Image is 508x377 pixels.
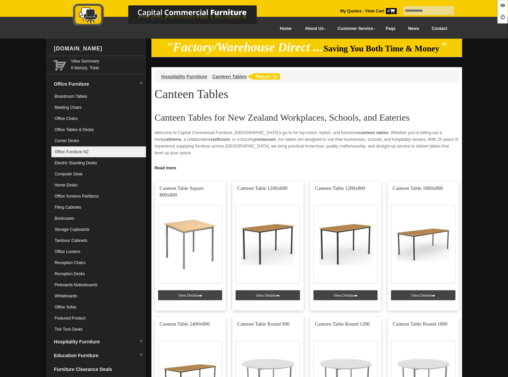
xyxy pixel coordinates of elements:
strong: staffroom [211,137,230,142]
a: Capital Commercial Furniture Logo [54,3,289,30]
a: My Quotes [340,9,362,13]
a: Home Desks [51,180,146,191]
strong: cafeteria [164,137,181,142]
a: Pinboards Noticeboards [51,280,146,291]
a: Tambour Cabinets [51,235,146,246]
h2: Canteen Tables for New Zealand Workplaces, Schools, and Eateries [155,113,459,123]
a: Reception Chairs [51,257,146,268]
a: Faqs [380,21,402,36]
a: Office Chairs [51,113,146,124]
img: Capital Commercial Furniture Logo [54,3,289,28]
em: " [441,40,448,54]
a: View Cart0 [364,9,397,13]
a: Hospitality Furniture [161,74,207,79]
span: 0 item(s), Total: [71,58,143,70]
div: [DOMAIN_NAME] [51,39,146,59]
a: Click to read more [151,163,462,171]
img: dropdown [139,339,143,343]
strong: canteen tables [359,130,388,135]
p: Welcome to Capital Commercial Furniture, [GEOGRAPHIC_DATA]’s go-to for top-notch, stylish, and fu... [155,129,459,156]
a: Meeting Chairs [51,102,146,113]
a: Office Sofas [51,302,146,313]
a: Reception Desks [51,268,146,280]
li: › [209,73,211,80]
strong: restaurant [255,137,276,142]
h2: Why Choose Our Canteen Tables? [155,162,459,172]
a: Tick Tock Deals [51,324,146,335]
a: Education Furnituredropdown [51,349,146,363]
a: Electric Standing Desks [51,158,146,169]
a: Hospitality Furnituredropdown [51,335,146,349]
strong: View Cart [365,9,397,13]
a: Corner Desks [51,135,146,146]
a: Canteen Tables [213,74,247,79]
a: Office Lockers [51,246,146,257]
a: Office Furnituredropdown [51,77,146,91]
a: Whiteboards [51,291,146,302]
span: 0 [386,8,397,14]
img: dropdown [139,82,143,86]
a: News [402,21,425,36]
a: Customer Service [330,21,379,36]
img: return to [247,73,280,80]
a: About Us [298,21,330,36]
img: dropdown [139,353,143,357]
a: Computer Desk [51,169,146,180]
a: Boardroom Tables [51,91,146,102]
h1: Canteen Tables [155,88,459,100]
a: Bookcases [51,213,146,224]
a: Office Screens Partitions [51,191,146,202]
a: View Summary [71,58,143,65]
em: "Factory/Warehouse Direct ... [166,40,323,54]
a: Filing Cabinets [51,202,146,213]
a: Featured Product [51,313,146,324]
a: Storage Cupboards [51,224,146,235]
a: Furniture Clearance Deals [51,363,146,376]
a: Office Tables & Desks [51,124,146,135]
span: Saving You Both Time & Money [324,44,440,53]
a: Office Furniture NZ [51,146,146,158]
a: Contact [425,21,454,36]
